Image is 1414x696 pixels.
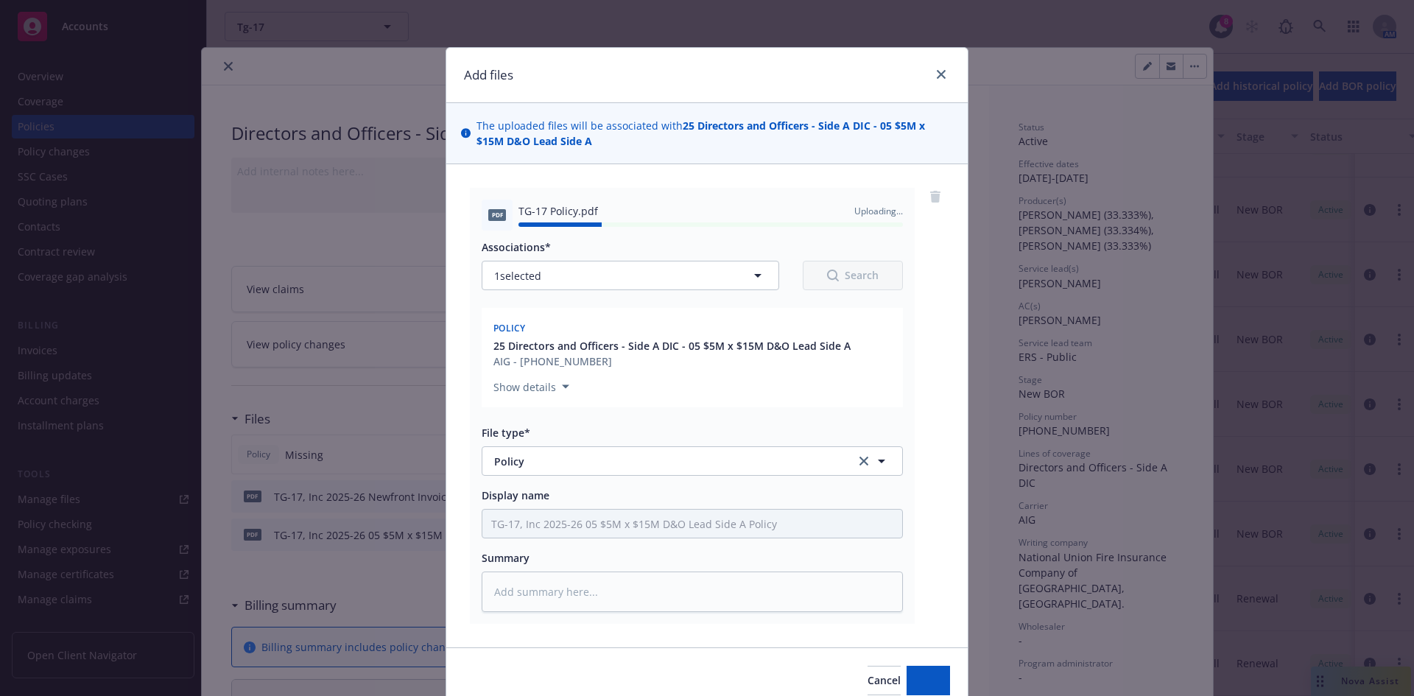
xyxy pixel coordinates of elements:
[482,551,530,565] span: Summary
[494,454,835,469] span: Policy
[482,510,902,538] input: Add display name here...
[482,446,903,476] button: Policyclear selection
[855,452,873,470] a: clear selection
[482,426,530,440] span: File type*
[482,488,549,502] span: Display name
